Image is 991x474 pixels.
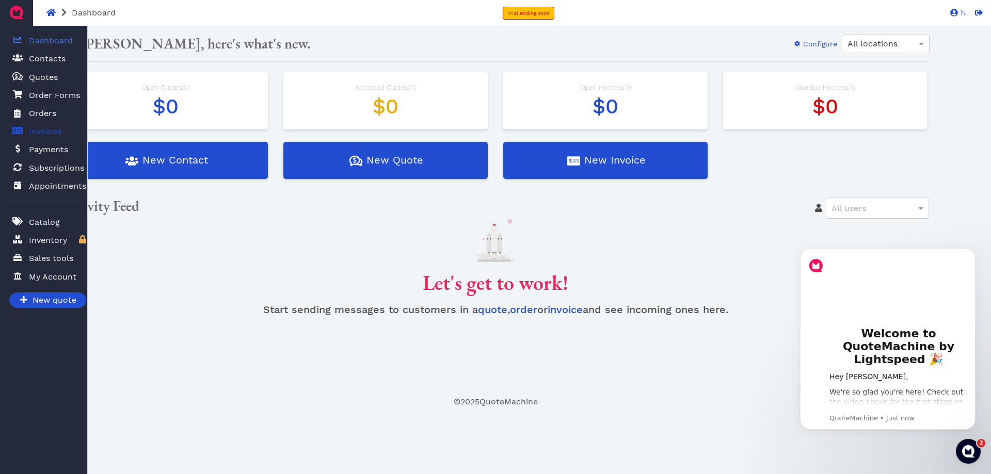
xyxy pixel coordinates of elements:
iframe: Intercom notifications message [785,239,991,436]
a: N. [945,8,968,17]
span: 2 [977,439,985,447]
span: Order Forms [29,89,80,102]
a: order [510,303,537,316]
a: Subscriptions [8,157,86,178]
a: Sales tools [8,248,86,269]
a: Order Forms [8,85,86,106]
tspan: $ [353,157,357,164]
span: My Account [29,271,76,283]
p: Message from QuoteMachine, sent Just now [45,175,183,184]
h1: Welcome to QuoteMachine by Lightspeed 🎉 [45,88,183,133]
span: $0 [593,94,618,119]
span: Invoices [29,125,61,138]
a: Payments [8,139,86,160]
button: New Invoice [503,142,708,179]
span: Trial ending soon [507,10,550,16]
span: Let's get to work! [423,269,568,296]
span: Sales tools [29,252,73,265]
a: quote [478,303,507,316]
div: Open Invoices ( ) [514,83,697,93]
img: launch.svg [470,219,521,261]
span: Subscriptions [29,162,84,174]
span: 0 [410,84,414,91]
a: Dashboard [8,30,86,51]
span: 0 [184,84,188,91]
span: Inventory [29,234,67,247]
span: Payments [29,143,68,156]
span: 0 [625,84,629,91]
div: Overdue Invoices ( ) [733,83,917,93]
footer: © 2025 QuoteMachine [54,396,937,408]
span: $0 [373,94,398,119]
span: Hi [PERSON_NAME], here's what's new. [61,34,311,53]
a: invoice [548,303,583,316]
div: Accepted Quotes ( ) [294,83,477,93]
a: My Account [8,266,86,287]
span: Appointments [29,180,86,192]
span: N. [958,9,968,17]
tspan: $ [15,73,18,78]
span: Catalog [29,216,60,228]
span: Start sending messages to customers in a , or and see incoming ones here. [263,303,728,316]
span: Quotes [29,71,58,84]
span: New quote [31,294,76,307]
a: New quote [9,292,86,308]
a: Catalog [8,211,86,233]
span: $0 [812,94,838,119]
div: Hey [PERSON_NAME], [45,133,183,143]
img: QuoteM_icon_flat.png [8,4,25,21]
span: Contacts [29,53,66,65]
span: All locations [848,39,898,48]
span: Orders [29,107,56,120]
span: 0 [849,84,853,91]
a: Quotes [8,67,86,88]
div: All users [826,198,929,218]
span: Dashboard [29,35,73,47]
div: We're so glad you're here! Check out the video above for the first steps on getting started. [45,149,183,179]
button: New Quote [283,142,488,179]
span: Activity Feed [62,197,139,215]
a: Trial ending soon [503,7,554,20]
button: New Contact [63,142,268,179]
span: Dashboard [72,8,116,18]
a: Invoices [8,121,86,142]
span: Configure [802,40,837,48]
button: Configure [787,36,838,52]
span: $0 [153,94,179,119]
a: Contacts [8,48,86,69]
a: Appointments [8,175,86,197]
a: Orders [8,103,86,124]
iframe: loom [45,21,183,83]
a: Inventory [8,230,86,251]
div: Open Quotes ( ) [74,83,258,93]
iframe: Intercom live chat [956,439,981,464]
